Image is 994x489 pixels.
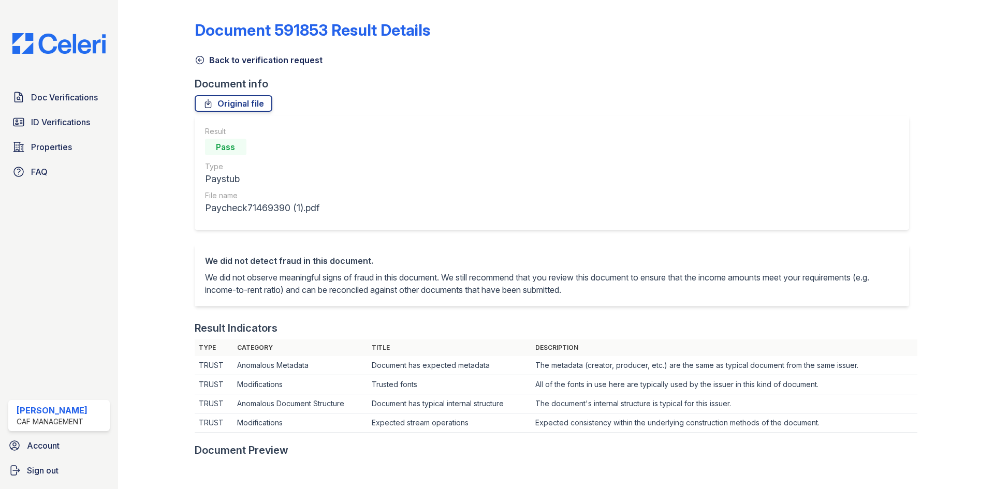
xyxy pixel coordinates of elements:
[8,87,110,108] a: Doc Verifications
[205,161,319,172] div: Type
[531,339,917,356] th: Description
[368,413,531,433] td: Expected stream operations
[8,137,110,157] a: Properties
[195,443,288,457] div: Document Preview
[531,413,917,433] td: Expected consistency within the underlying construction methods of the document.
[195,339,233,356] th: Type
[4,460,114,481] a: Sign out
[195,54,323,66] a: Back to verification request
[31,91,98,103] span: Doc Verifications
[195,77,917,91] div: Document info
[31,116,90,128] span: ID Verifications
[31,166,48,178] span: FAQ
[205,255,899,267] div: We did not detect fraud in this document.
[205,271,899,296] p: We did not observe meaningful signs of fraud in this document. We still recommend that you review...
[27,439,60,452] span: Account
[531,375,917,394] td: All of the fonts in use here are typically used by the issuer in this kind of document.
[368,375,531,394] td: Trusted fonts
[8,161,110,182] a: FAQ
[195,95,272,112] a: Original file
[368,356,531,375] td: Document has expected metadata
[195,375,233,394] td: TRUST
[531,394,917,413] td: The document's internal structure is typical for this issuer.
[205,139,246,155] div: Pass
[233,394,368,413] td: Anomalous Document Structure
[31,141,72,153] span: Properties
[8,112,110,132] a: ID Verifications
[195,21,430,39] a: Document 591853 Result Details
[4,435,114,456] a: Account
[205,126,319,137] div: Result
[27,464,59,477] span: Sign out
[205,190,319,201] div: File name
[195,394,233,413] td: TRUST
[205,201,319,215] div: Paycheck71469390 (1).pdf
[195,356,233,375] td: TRUST
[195,321,277,335] div: Result Indicators
[368,394,531,413] td: Document has typical internal structure
[368,339,531,356] th: Title
[205,172,319,186] div: Paystub
[17,417,87,427] div: CAF Management
[195,413,233,433] td: TRUST
[233,356,368,375] td: Anomalous Metadata
[233,375,368,394] td: Modifications
[531,356,917,375] td: The metadata (creator, producer, etc.) are the same as typical document from the same issuer.
[17,404,87,417] div: [PERSON_NAME]
[4,33,114,54] img: CE_Logo_Blue-a8612792a0a2168367f1c8372b55b34899dd931a85d93a1a3d3e32e68fde9ad4.png
[233,413,368,433] td: Modifications
[233,339,368,356] th: Category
